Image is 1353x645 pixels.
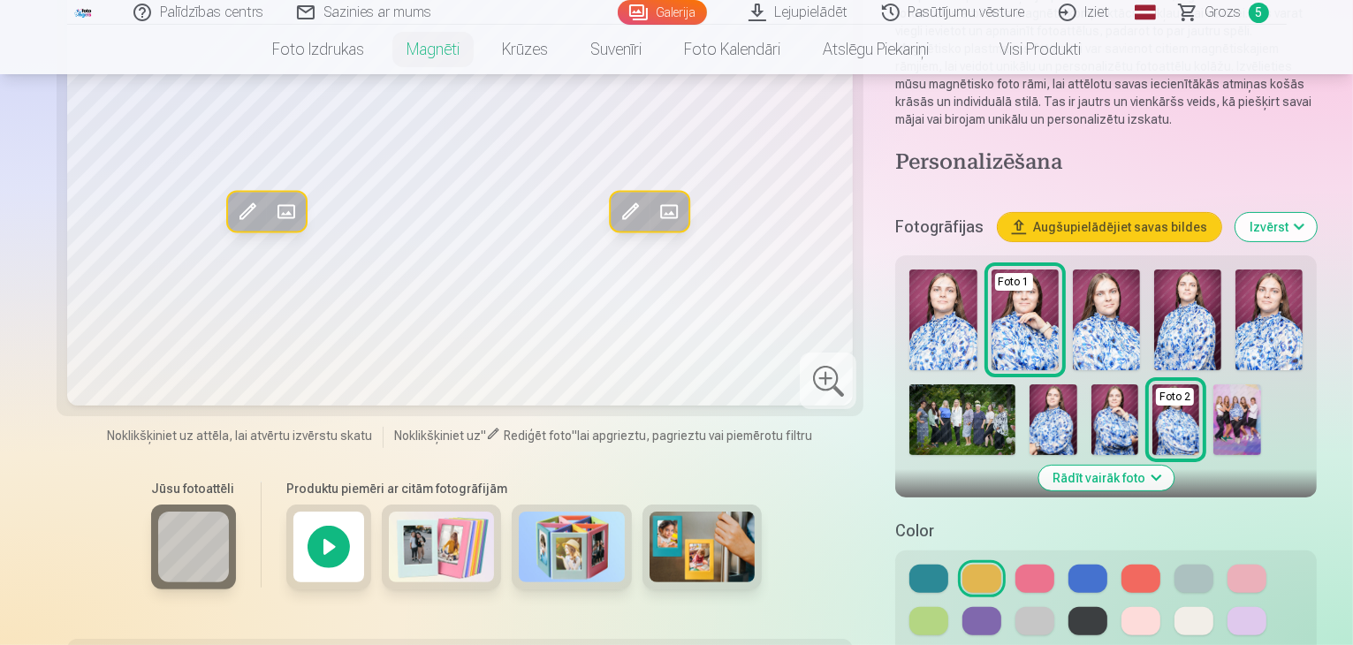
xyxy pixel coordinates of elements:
h6: Produktu piemēri ar citām fotogrāfijām [279,480,770,497]
h6: Jūsu fotoattēli [151,480,236,497]
span: " [572,429,577,443]
a: Foto izdrukas [251,25,385,74]
a: Foto kalendāri [663,25,802,74]
a: Visi produkti [950,25,1102,74]
span: lai apgrieztu, pagrieztu vai piemērotu filtru [577,429,812,443]
h5: Fotogrāfijas [895,215,984,239]
div: Foto 1 [995,273,1033,291]
button: Rādīt vairāk foto [1038,466,1174,490]
span: " [481,429,486,443]
a: Krūzes [481,25,569,74]
span: Grozs [1205,2,1242,23]
button: Izvērst [1235,213,1317,241]
a: Magnēti [385,25,481,74]
span: Rediģēt foto [504,429,572,443]
img: /fa1 [74,7,94,18]
a: Atslēgu piekariņi [802,25,950,74]
h5: Color [895,519,1317,543]
h4: Personalizēšana [895,149,1317,178]
button: Augšupielādējiet savas bildes [998,213,1221,241]
span: 5 [1249,3,1269,23]
span: Noklikšķiniet uz [394,429,481,443]
a: Suvenīri [569,25,663,74]
div: Foto 2 [1156,388,1194,406]
span: Noklikšķiniet uz attēla, lai atvērtu izvērstu skatu [107,427,372,444]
